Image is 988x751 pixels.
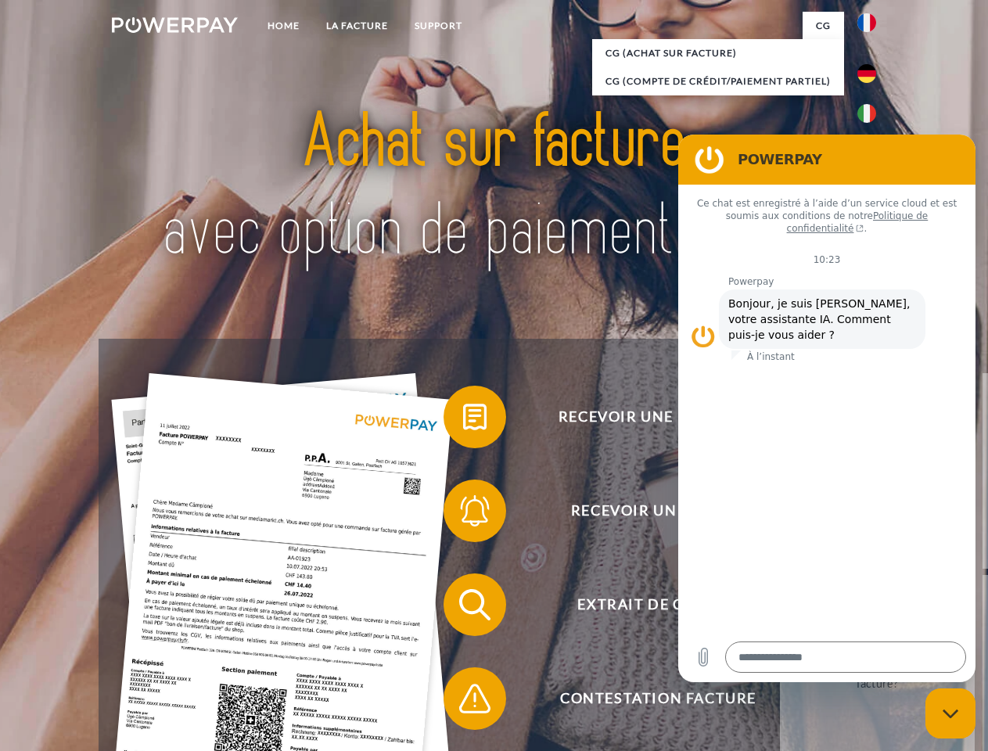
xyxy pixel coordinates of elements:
[466,480,850,542] span: Recevoir un rappel?
[254,12,313,40] a: Home
[444,386,850,448] button: Recevoir une facture ?
[455,397,494,437] img: qb_bill.svg
[149,75,839,300] img: title-powerpay_fr.svg
[857,13,876,32] img: fr
[466,573,850,636] span: Extrait de compte
[112,17,238,33] img: logo-powerpay-white.svg
[925,688,975,738] iframe: Bouton de lancement de la fenêtre de messagerie, conversation en cours
[803,12,844,40] a: CG
[455,585,494,624] img: qb_search.svg
[466,667,850,730] span: Contestation Facture
[592,39,844,67] a: CG (achat sur facture)
[678,135,975,682] iframe: Fenêtre de messagerie
[444,667,850,730] button: Contestation Facture
[466,386,850,448] span: Recevoir une facture ?
[857,64,876,83] img: de
[444,480,850,542] button: Recevoir un rappel?
[455,491,494,530] img: qb_bell.svg
[444,573,850,636] button: Extrait de compte
[455,679,494,718] img: qb_warning.svg
[401,12,476,40] a: Support
[592,67,844,95] a: CG (Compte de crédit/paiement partiel)
[857,104,876,123] img: it
[313,12,401,40] a: LA FACTURE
